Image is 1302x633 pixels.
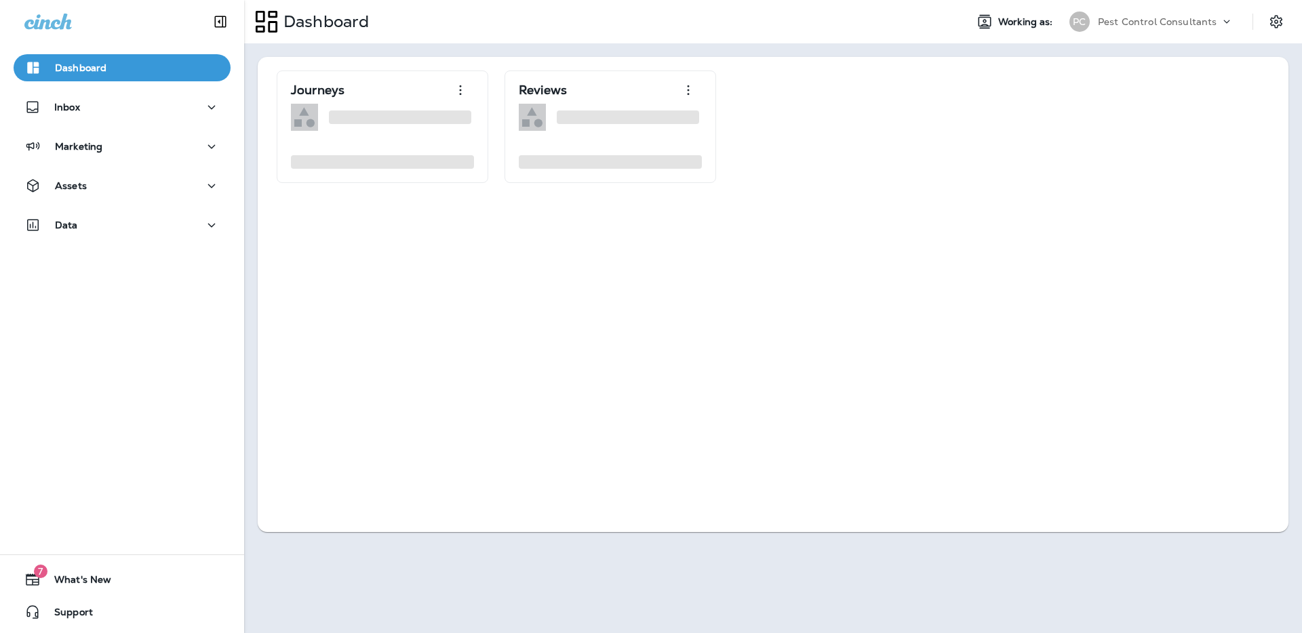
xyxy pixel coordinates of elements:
[55,62,106,73] p: Dashboard
[41,574,111,590] span: What's New
[14,133,231,160] button: Marketing
[14,172,231,199] button: Assets
[1098,16,1217,27] p: Pest Control Consultants
[201,8,239,35] button: Collapse Sidebar
[55,180,87,191] p: Assets
[998,16,1056,28] span: Working as:
[14,211,231,239] button: Data
[14,54,231,81] button: Dashboard
[291,83,344,97] p: Journeys
[278,12,369,32] p: Dashboard
[519,83,567,97] p: Reviews
[55,141,102,152] p: Marketing
[34,565,47,578] span: 7
[14,566,231,593] button: 7What's New
[1264,9,1288,34] button: Settings
[1069,12,1090,32] div: PC
[14,598,231,626] button: Support
[55,220,78,230] p: Data
[14,94,231,121] button: Inbox
[41,607,93,623] span: Support
[54,102,80,113] p: Inbox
